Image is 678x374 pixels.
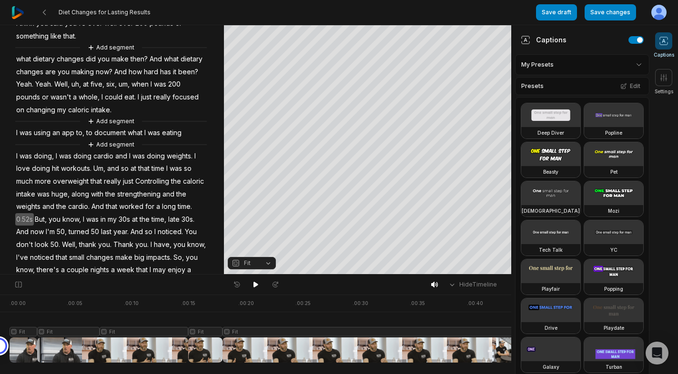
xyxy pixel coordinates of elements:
span: Diet Changes for Lasting Results [59,9,151,16]
span: a [110,264,116,276]
span: now? [95,66,113,79]
h3: Playdate [604,324,624,332]
span: the [175,188,187,201]
span: I [193,150,197,163]
span: You [184,226,198,238]
span: you. [134,238,150,251]
span: the [55,200,67,213]
span: that [135,264,149,276]
span: Yeah. [34,78,53,91]
button: Save changes [585,4,636,20]
span: overweight [52,175,90,188]
span: did [85,53,97,66]
span: the [139,213,151,226]
span: or [41,91,50,104]
span: that [90,175,103,188]
span: five, [90,78,105,91]
span: I've [15,251,29,264]
h3: Turban [606,363,622,371]
span: changes [15,66,44,79]
span: I [101,91,104,104]
span: at [131,213,139,226]
span: was [85,213,100,226]
span: eat. [123,91,137,104]
span: along [71,188,90,201]
span: then? [130,53,149,66]
img: reap [11,6,24,19]
span: But, [34,213,48,226]
span: with [90,188,104,201]
span: 50. [50,238,61,251]
span: a [60,264,66,276]
span: was [132,150,146,163]
span: a [155,200,161,213]
span: know, [186,238,207,251]
span: time, [151,213,167,226]
span: really [103,175,122,188]
span: I [165,162,169,175]
span: Yeah. [15,78,34,91]
h3: Pet [610,168,617,176]
span: long [161,200,177,213]
span: the [104,188,116,201]
span: I [149,264,152,276]
span: changes [85,251,114,264]
span: week [116,264,135,276]
span: know, [61,213,82,226]
div: Open Intercom Messenger [646,342,668,364]
span: it [172,66,177,79]
span: has [159,66,172,79]
span: small [68,251,85,264]
span: weights. [166,150,193,163]
button: HideTimeline [445,277,500,292]
span: workouts. [60,162,92,175]
span: I [153,226,157,238]
span: was [58,150,72,163]
span: focused [172,91,200,104]
span: to [85,127,93,139]
span: something [15,30,50,43]
span: And [91,200,105,213]
span: that [55,251,68,264]
h3: Galaxy [543,363,559,371]
span: eating [161,127,182,139]
span: strengthening [116,188,162,201]
span: that [137,162,151,175]
span: nights [90,264,110,276]
span: dietary [32,53,56,66]
span: I [15,150,19,163]
span: Well, [61,238,78,251]
span: and [162,188,175,201]
span: using [33,127,51,139]
span: I [137,91,140,104]
div: Presets [515,77,649,95]
span: just [140,91,152,104]
span: Um, [92,162,106,175]
span: at [82,78,90,91]
span: I [82,213,85,226]
span: may [152,264,167,276]
span: caloric [67,104,90,117]
span: huge, [51,188,71,201]
h3: Playfair [542,285,560,293]
span: know, [15,264,36,276]
button: Save draft [536,4,577,20]
span: noticed. [157,226,184,238]
span: look [34,238,50,251]
span: 0.52s [15,213,34,226]
span: Fit [244,259,251,267]
button: Fit [228,257,276,269]
span: you [48,213,61,226]
span: I'm [45,226,56,238]
span: an [51,127,61,139]
span: and [41,200,55,213]
span: I [150,238,153,251]
span: turned [68,226,90,238]
span: I [143,127,147,139]
span: whole, [78,91,101,104]
div: My Presets [515,54,649,75]
span: and [114,150,128,163]
span: Controlling [134,175,170,188]
span: make [114,251,133,264]
span: And [15,226,30,238]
